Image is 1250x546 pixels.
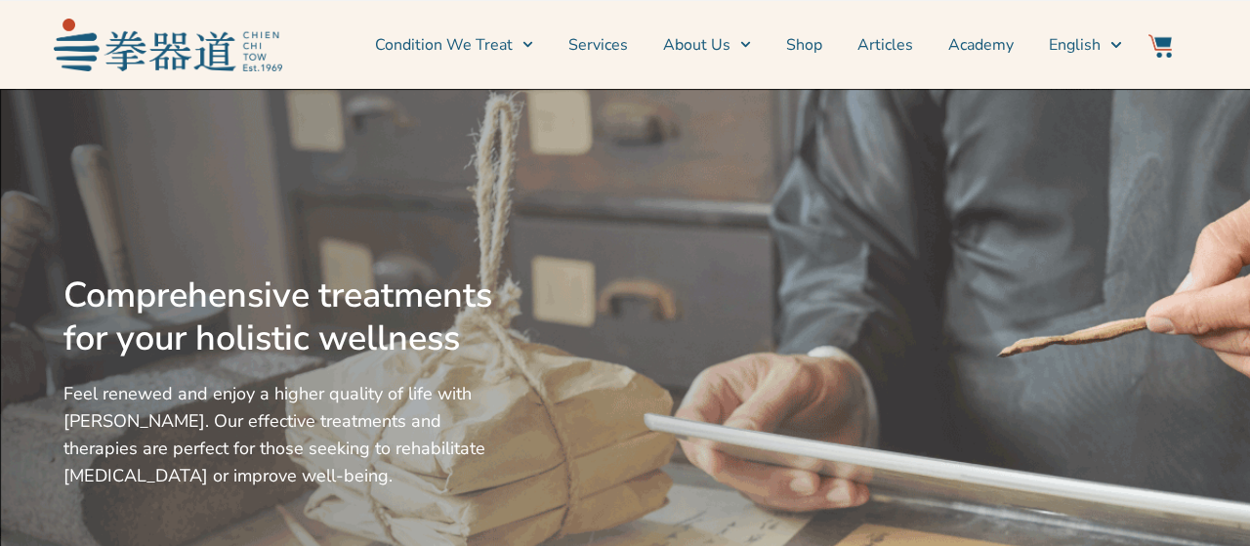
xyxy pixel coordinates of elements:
[948,21,1014,69] a: Academy
[1049,33,1101,57] span: English
[292,21,1122,69] nav: Menu
[1049,21,1121,69] a: English
[63,380,501,489] p: Feel renewed and enjoy a higher quality of life with [PERSON_NAME]. Our effective treatments and ...
[857,21,913,69] a: Articles
[1148,34,1172,58] img: Website Icon-03
[663,21,751,69] a: About Us
[63,274,501,360] h2: Comprehensive treatments for your holistic wellness
[568,21,628,69] a: Services
[375,21,533,69] a: Condition We Treat
[786,21,822,69] a: Shop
